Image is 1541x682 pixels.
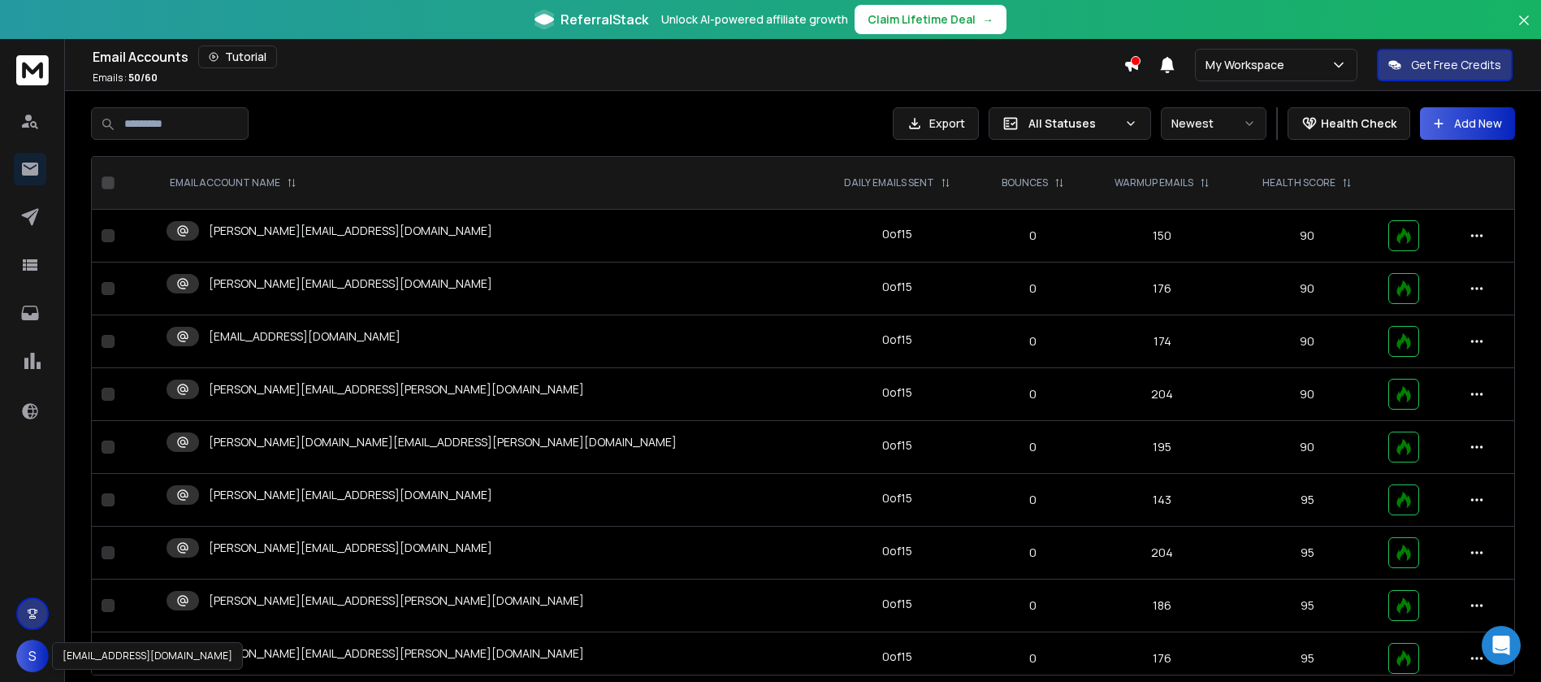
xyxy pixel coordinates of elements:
[1377,49,1513,81] button: Get Free Credits
[1236,474,1379,527] td: 95
[1088,474,1236,527] td: 143
[882,543,912,559] div: 0 of 15
[855,5,1006,34] button: Claim Lifetime Deal→
[1411,57,1501,73] p: Get Free Credits
[1088,315,1236,368] td: 174
[989,597,1078,614] p: 0
[209,645,584,662] p: [PERSON_NAME][EMAIL_ADDRESS][PERSON_NAME][DOMAIN_NAME]
[561,10,648,29] span: ReferralStack
[1088,263,1236,315] td: 176
[882,649,912,665] div: 0 of 15
[209,276,492,292] p: [PERSON_NAME][EMAIL_ADDRESS][DOMAIN_NAME]
[52,642,243,670] div: [EMAIL_ADDRESS][DOMAIN_NAME]
[1236,580,1379,632] td: 95
[209,223,492,239] p: [PERSON_NAME][EMAIL_ADDRESS][DOMAIN_NAME]
[1262,176,1335,189] p: HEALTH SCORE
[882,437,912,454] div: 0 of 15
[198,46,277,68] button: Tutorial
[1236,263,1379,315] td: 90
[1002,176,1048,189] p: BOUNCES
[1028,115,1118,132] p: All Statuses
[1088,210,1236,263] td: 150
[1088,421,1236,474] td: 195
[882,384,912,401] div: 0 of 15
[1161,107,1266,140] button: Newest
[1088,368,1236,421] td: 204
[882,332,912,348] div: 0 of 15
[1482,626,1521,665] div: Open Intercom Messenger
[1321,115,1396,132] p: Health Check
[1236,527,1379,580] td: 95
[989,333,1078,350] p: 0
[989,439,1078,455] p: 0
[209,540,492,556] p: [PERSON_NAME][EMAIL_ADDRESS][DOMAIN_NAME]
[989,650,1078,667] p: 0
[1236,315,1379,368] td: 90
[982,11,993,28] span: →
[209,381,584,397] p: [PERSON_NAME][EMAIL_ADDRESS][PERSON_NAME][DOMAIN_NAME]
[93,72,158,85] p: Emails :
[1236,421,1379,474] td: 90
[882,490,912,506] div: 0 of 15
[128,71,158,85] span: 50 / 60
[1513,10,1535,49] button: Close banner
[209,434,677,450] p: [PERSON_NAME][DOMAIN_NAME][EMAIL_ADDRESS][PERSON_NAME][DOMAIN_NAME]
[844,176,934,189] p: DAILY EMAILS SENT
[882,279,912,295] div: 0 of 15
[93,46,1123,68] div: Email Accounts
[170,176,297,189] div: EMAIL ACCOUNT NAME
[16,640,49,672] button: S
[661,11,848,28] p: Unlock AI-powered affiliate growth
[1236,368,1379,421] td: 90
[1236,210,1379,263] td: 90
[1115,176,1193,189] p: WARMUP EMAILS
[209,487,492,503] p: [PERSON_NAME][EMAIL_ADDRESS][DOMAIN_NAME]
[1420,107,1515,140] button: Add New
[1288,107,1410,140] button: Health Check
[1088,580,1236,632] td: 186
[209,593,584,609] p: [PERSON_NAME][EMAIL_ADDRESS][PERSON_NAME][DOMAIN_NAME]
[989,545,1078,561] p: 0
[989,386,1078,402] p: 0
[209,328,400,345] p: [EMAIL_ADDRESS][DOMAIN_NAME]
[1088,527,1236,580] td: 204
[882,596,912,612] div: 0 of 15
[1206,57,1291,73] p: My Workspace
[989,492,1078,508] p: 0
[989,280,1078,297] p: 0
[893,107,979,140] button: Export
[989,228,1078,244] p: 0
[882,226,912,242] div: 0 of 15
